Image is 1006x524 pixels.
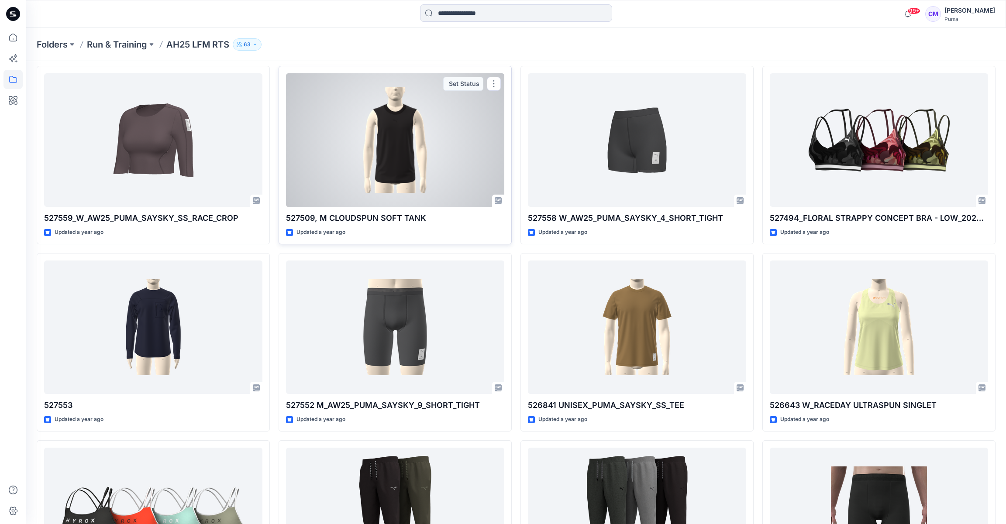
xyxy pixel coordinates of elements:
[286,212,504,224] p: 527509, M CLOUDSPUN SOFT TANK
[44,399,262,411] p: 527553
[44,212,262,224] p: 527559_W_AW25_PUMA_SAYSKY_SS_RACE_CROP
[296,228,345,237] p: Updated a year ago
[87,38,147,51] a: Run & Training
[286,399,504,411] p: 527552 M_AW25_PUMA_SAYSKY_9_SHORT_TIGHT
[286,260,504,394] a: 527552 M_AW25_PUMA_SAYSKY_9_SHORT_TIGHT
[166,38,229,51] p: AH25 LFM RTS
[780,228,829,237] p: Updated a year ago
[44,73,262,207] a: 527559_W_AW25_PUMA_SAYSKY_SS_RACE_CROP
[296,415,345,424] p: Updated a year ago
[244,40,251,49] p: 63
[770,260,988,394] a: 526643 W_RACEDAY ULTRASPUN SINGLET
[907,7,920,14] span: 99+
[770,399,988,411] p: 526643 W_RACEDAY ULTRASPUN SINGLET
[925,6,941,22] div: CM
[770,73,988,207] a: 527494_FLORAL STRAPPY CONCEPT BRA - LOW_20240521
[286,73,504,207] a: 527509, M CLOUDSPUN SOFT TANK
[528,73,746,207] a: 527558 W_AW25_PUMA_SAYSKY_4_SHORT_TIGHT
[44,260,262,394] a: 527553
[233,38,262,51] button: 63
[538,415,587,424] p: Updated a year ago
[37,38,68,51] a: Folders
[770,212,988,224] p: 527494_FLORAL STRAPPY CONCEPT BRA - LOW_20240521
[944,16,995,22] div: Puma
[528,212,746,224] p: 527558 W_AW25_PUMA_SAYSKY_4_SHORT_TIGHT
[55,228,103,237] p: Updated a year ago
[780,415,829,424] p: Updated a year ago
[538,228,587,237] p: Updated a year ago
[55,415,103,424] p: Updated a year ago
[528,260,746,394] a: 526841 UNISEX_PUMA_SAYSKY_SS_TEE
[944,5,995,16] div: [PERSON_NAME]
[528,399,746,411] p: 526841 UNISEX_PUMA_SAYSKY_SS_TEE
